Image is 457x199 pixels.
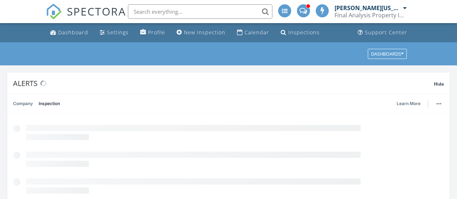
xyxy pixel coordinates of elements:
div: Dashboards [371,51,404,56]
div: Profile [148,29,165,36]
a: Support Center [355,26,410,39]
a: Dashboard [47,26,91,39]
a: Company [13,94,33,113]
div: New Inspection [184,29,225,36]
div: Calendar [245,29,269,36]
div: Dashboard [58,29,88,36]
a: Settings [97,26,132,39]
a: Inspections [278,26,323,39]
input: Search everything... [128,4,272,19]
img: The Best Home Inspection Software - Spectora [46,4,62,20]
div: [PERSON_NAME][US_STATE] [335,4,401,12]
a: SPECTORA [46,10,126,25]
span: Hide [434,81,444,87]
div: Final Analysis Property Inspections [335,12,407,19]
span: SPECTORA [67,4,126,19]
a: Calendar [234,26,272,39]
img: ellipsis-632cfdd7c38ec3a7d453.svg [436,103,441,104]
a: New Inspection [174,26,228,39]
a: Inspection [39,94,60,113]
div: Support Center [365,29,407,36]
div: Settings [107,29,129,36]
a: Learn More [397,100,425,107]
button: Dashboards [368,49,407,59]
div: Inspections [288,29,320,36]
a: Company Profile [137,26,168,39]
div: Alerts [13,78,434,88]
